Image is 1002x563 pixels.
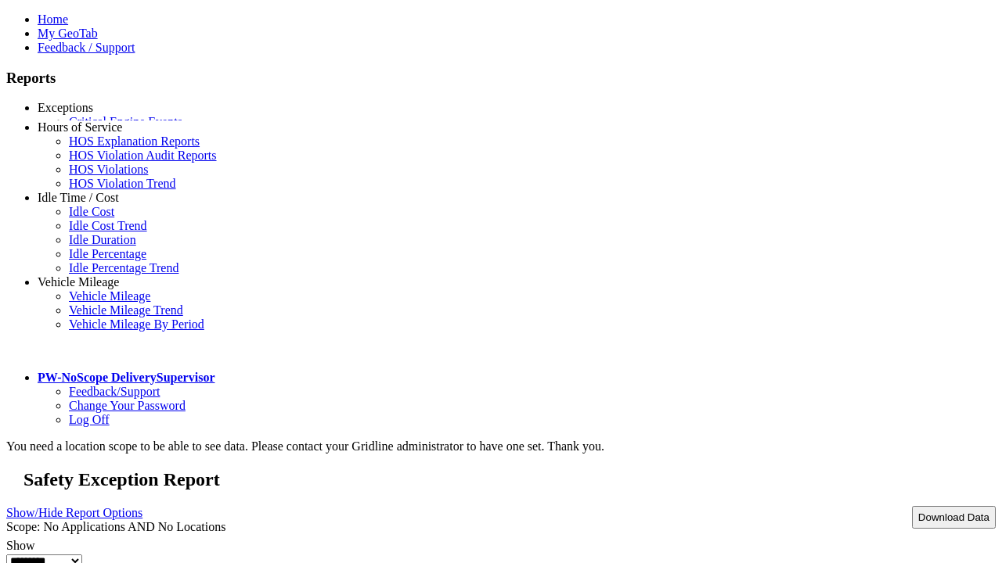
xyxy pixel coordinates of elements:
a: Idle Percentage Trend [69,261,178,274]
a: Change Your Password [69,399,186,412]
a: Show/Hide Report Options [6,502,142,523]
a: My GeoTab [38,27,98,40]
a: HOS Explanation Reports [69,134,200,148]
a: Idle Time / Cost [38,191,119,204]
a: Feedback/Support [69,385,160,398]
button: Download Data [912,506,996,529]
div: You need a location scope to be able to see data. Please contact your Gridline administrator to h... [6,439,996,454]
h3: Reports [6,70,996,87]
a: Idle Duration [69,233,136,246]
a: Home [38,13,68,26]
a: Idle Cost [69,205,114,218]
a: HOS Violation Trend [69,177,176,190]
a: PW-NoScope DeliverySupervisor [38,371,214,384]
a: Idle Percentage [69,247,146,260]
a: Hours of Service [38,120,122,134]
h2: Safety Exception Report [23,469,996,490]
a: Exceptions [38,101,93,114]
a: HOS Violation Audit Reports [69,149,217,162]
label: Show [6,539,34,552]
a: Vehicle Mileage [38,275,119,289]
a: Log Off [69,413,110,426]
a: HOS Violations [69,163,148,176]
span: Scope: No Applications AND No Locations [6,520,225,533]
a: Vehicle Mileage By Period [69,317,204,331]
a: Feedback / Support [38,41,135,54]
a: Critical Engine Events [69,115,182,128]
a: Vehicle Mileage Trend [69,303,183,317]
a: Vehicle Mileage [69,289,150,303]
a: Idle Cost Trend [69,219,147,232]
